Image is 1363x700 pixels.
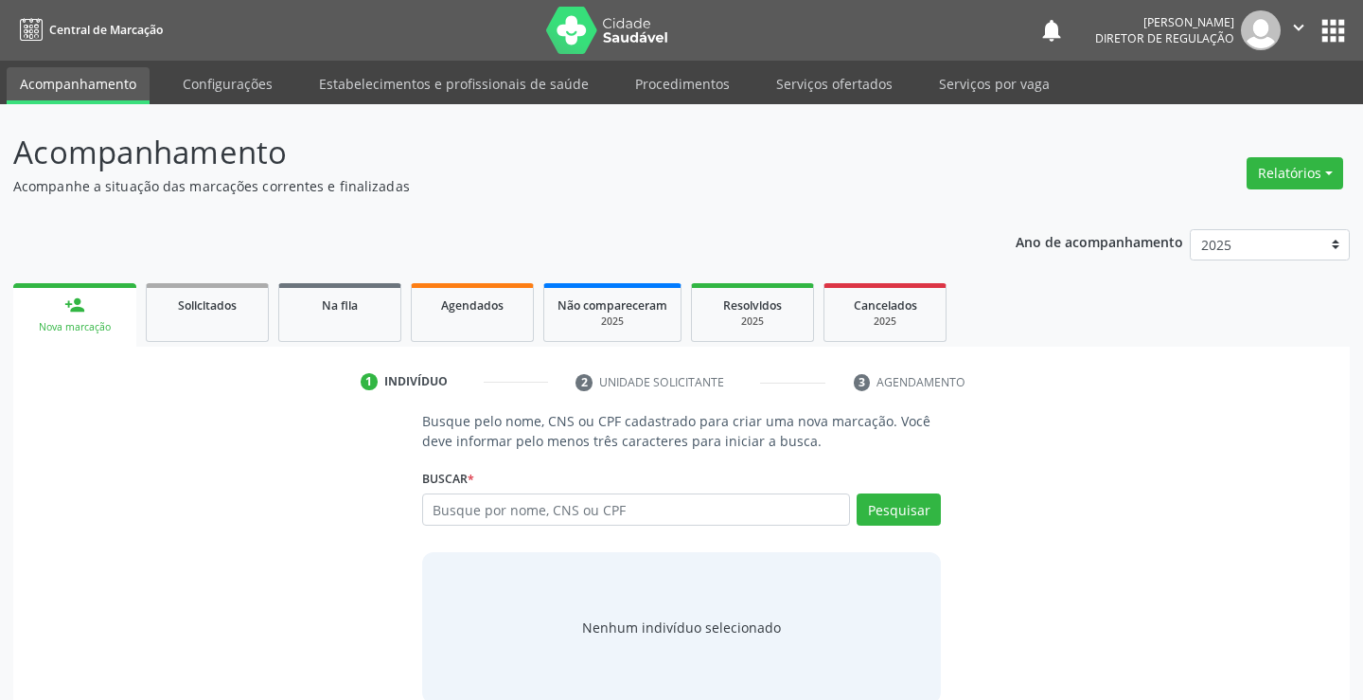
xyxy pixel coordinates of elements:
[857,494,941,526] button: Pesquisar
[1095,14,1234,30] div: [PERSON_NAME]
[13,129,948,176] p: Acompanhamento
[723,297,782,314] span: Resolvidos
[361,373,378,390] div: 1
[705,314,800,329] div: 2025
[306,67,602,100] a: Estabelecimentos e profissionais de saúde
[1247,157,1343,189] button: Relatórios
[763,67,906,100] a: Serviços ofertados
[1038,17,1065,44] button: notifications
[13,176,948,196] p: Acompanhe a situação das marcações correntes e finalizadas
[64,295,85,315] div: person_add
[384,373,448,390] div: Indivíduo
[1288,17,1309,38] i: 
[1016,229,1183,253] p: Ano de acompanhamento
[441,297,504,314] span: Agendados
[854,297,917,314] span: Cancelados
[169,67,286,100] a: Configurações
[422,494,851,526] input: Busque por nome, CNS ou CPF
[422,464,474,494] label: Buscar
[558,314,667,329] div: 2025
[1281,10,1317,50] button: 
[13,14,163,45] a: Central de Marcação
[322,297,358,314] span: Na fila
[422,411,942,451] p: Busque pelo nome, CNS ou CPF cadastrado para criar uma nova marcação. Você deve informar pelo men...
[582,618,781,637] div: Nenhum indivíduo selecionado
[49,22,163,38] span: Central de Marcação
[1095,30,1234,46] span: Diretor de regulação
[7,67,150,104] a: Acompanhamento
[27,320,123,334] div: Nova marcação
[1317,14,1350,47] button: apps
[926,67,1063,100] a: Serviços por vaga
[178,297,237,314] span: Solicitados
[622,67,743,100] a: Procedimentos
[1241,10,1281,50] img: img
[558,297,667,314] span: Não compareceram
[838,314,932,329] div: 2025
